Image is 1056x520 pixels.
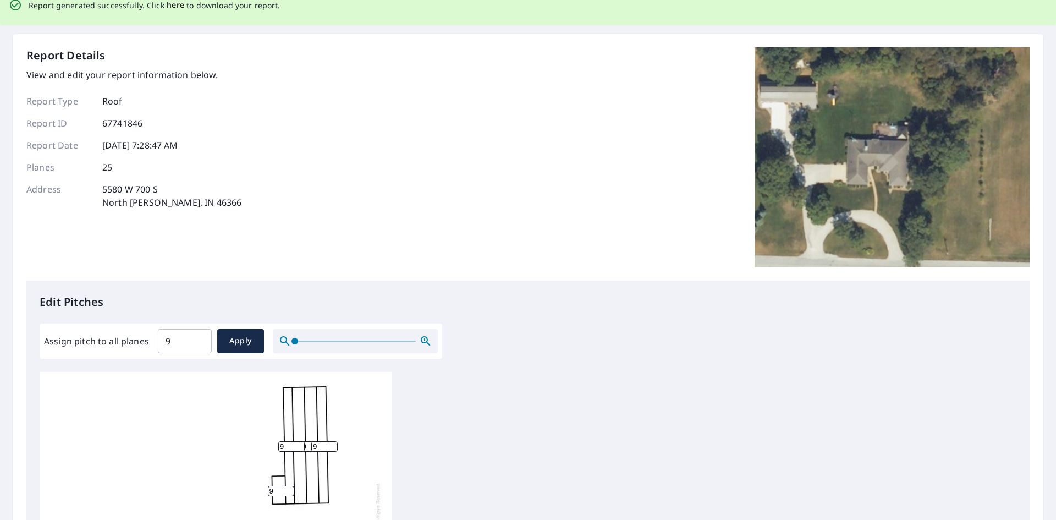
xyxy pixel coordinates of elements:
p: [DATE] 7:28:47 AM [102,139,178,152]
img: Top image [755,47,1030,267]
label: Assign pitch to all planes [44,335,149,348]
input: 00.0 [158,326,212,357]
p: Report Type [26,95,92,108]
p: Report Date [26,139,92,152]
p: Roof [102,95,123,108]
p: Address [26,183,92,209]
p: Report Details [26,47,106,64]
p: Planes [26,161,92,174]
p: 67741846 [102,117,142,130]
p: 25 [102,161,112,174]
p: 5580 W 700 S North [PERSON_NAME], IN 46366 [102,183,241,209]
p: Edit Pitches [40,294,1016,310]
button: Apply [217,329,264,353]
p: Report ID [26,117,92,130]
span: Apply [226,334,255,348]
p: View and edit your report information below. [26,68,241,81]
